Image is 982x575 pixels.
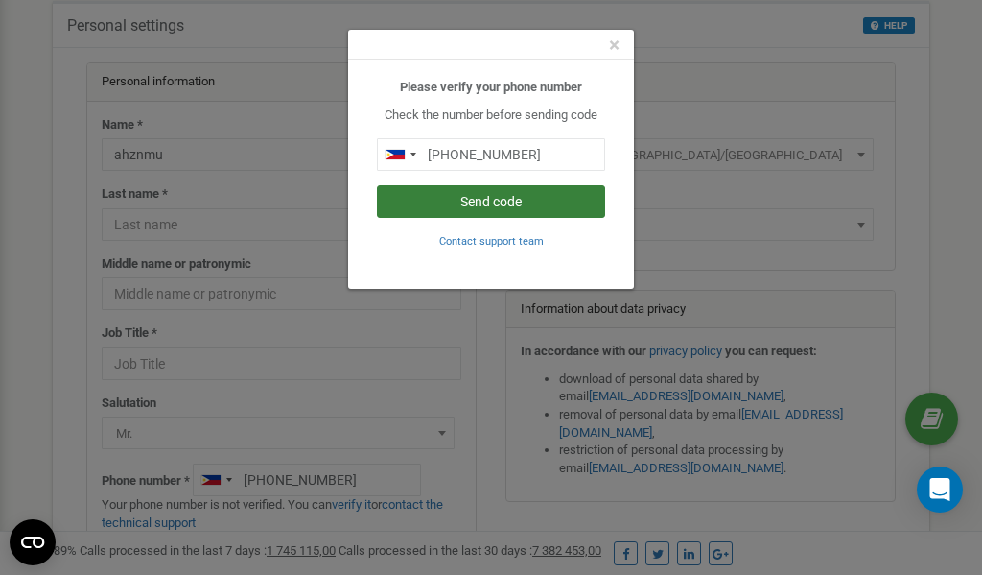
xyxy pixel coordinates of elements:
p: Check the number before sending code [377,107,605,125]
div: Telephone country code [378,139,422,170]
b: Please verify your phone number [400,80,582,94]
small: Contact support team [439,235,544,248]
a: Contact support team [439,233,544,248]
input: 0905 123 4567 [377,138,605,171]
button: Send code [377,185,605,218]
button: Close [609,36,620,56]
button: Open CMP widget [10,519,56,565]
span: × [609,34,620,57]
div: Open Intercom Messenger [917,467,963,513]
